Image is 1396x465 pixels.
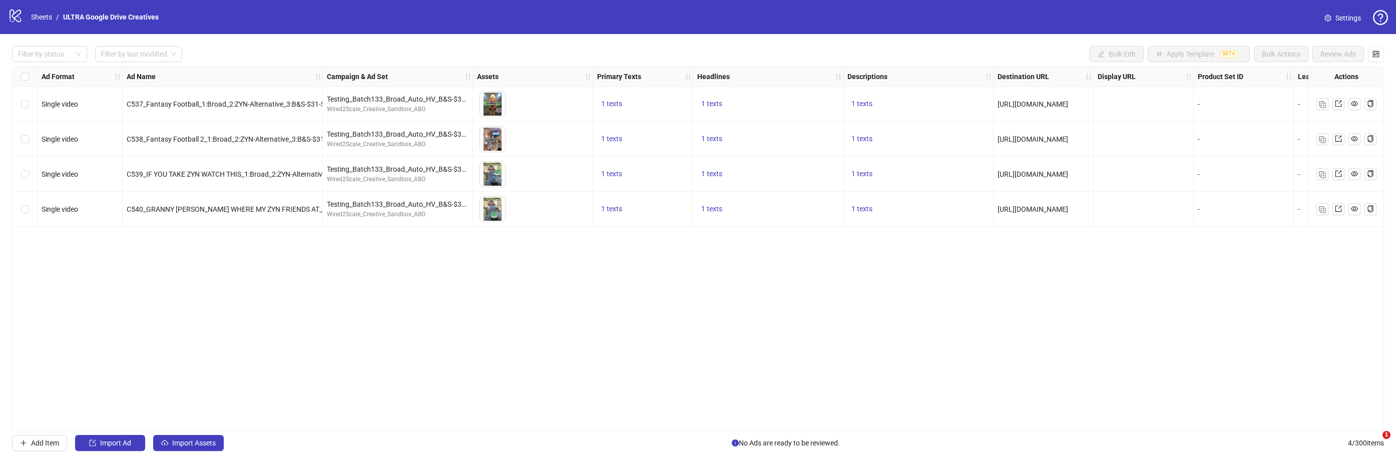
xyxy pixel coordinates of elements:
span: export [1335,100,1342,107]
span: question-circle [1373,10,1388,25]
span: holder [685,73,692,80]
span: [URL][DOMAIN_NAME] [998,170,1068,178]
span: eye [1351,205,1358,212]
button: Preview [493,210,505,222]
span: Single video [42,205,78,213]
span: holder [1092,73,1099,80]
span: holder [314,73,321,80]
span: 1 texts [701,135,722,143]
span: cloud-upload [161,439,168,446]
span: holder [1185,73,1192,80]
div: - [1298,134,1389,145]
span: holder [592,73,599,80]
button: Bulk Edit [1090,46,1144,62]
strong: Display URL [1098,71,1136,82]
span: copy [1367,170,1374,177]
button: Preview [493,140,505,152]
img: Duplicate [1319,101,1326,108]
span: holder [1292,73,1299,80]
div: Resize Headlines column [840,67,843,86]
div: Resize Destination URL column [1091,67,1093,86]
strong: Assets [477,71,499,82]
div: Wired2Scale_Creative_Sandbox_ABO [327,140,469,149]
strong: Leadgen Form [1298,71,1344,82]
span: export [1335,170,1342,177]
span: holder [321,73,328,80]
strong: Product Set ID [1198,71,1243,82]
span: holder [985,73,992,80]
div: - [1298,204,1389,215]
span: holder [992,73,999,80]
span: setting [1324,15,1331,22]
span: Single video [42,135,78,143]
strong: Ad Name [127,71,156,82]
img: Asset 1 [480,197,505,222]
span: Single video [42,100,78,108]
span: Import Assets [172,439,216,447]
a: ULTRA Google Drive Creatives [61,12,161,23]
button: 1 texts [697,133,726,145]
button: Import Ad [75,435,145,451]
div: - [1198,169,1289,180]
img: Asset 1 [480,162,505,187]
img: Duplicate [1319,171,1326,178]
div: Wired2Scale_Creative_Sandbox_ABO [327,175,469,184]
span: copy [1367,135,1374,142]
span: holder [114,73,121,80]
button: 1 texts [597,168,626,180]
span: holder [472,73,479,80]
button: Apply TemplateBETA [1148,46,1250,62]
span: Import Ad [100,439,131,447]
div: Testing_Batch133_Broad_Auto_HV_B&S-$31-SubOnly_YAK [327,129,469,140]
span: eye [1351,135,1358,142]
span: 1 texts [851,100,872,108]
button: 1 texts [847,168,876,180]
strong: Campaign & Ad Set [327,71,388,82]
div: Testing_Batch133_Broad_Auto_HV_B&S-$31-SubOnly_YAK [327,199,469,210]
span: eye [1351,170,1358,177]
button: 1 texts [697,168,726,180]
button: Duplicate [1316,168,1328,180]
span: holder [835,73,842,80]
button: 1 texts [597,203,626,215]
span: eye [496,142,503,149]
button: Review Ads [1312,46,1364,62]
div: Select row 4 [13,192,38,227]
span: plus [20,439,27,446]
div: - [1198,134,1289,145]
div: Testing_Batch133_Broad_Auto_HV_B&S-$31-SubOnly_YAK [327,94,469,105]
div: Select all rows [13,67,38,87]
span: [URL][DOMAIN_NAME] [998,100,1068,108]
span: 1 texts [851,205,872,213]
span: holder [464,73,472,80]
span: No Ads are ready to be reviewed. [732,437,840,448]
strong: Primary Texts [597,71,641,82]
button: Configure table settings [1368,46,1384,62]
span: holder [1085,73,1092,80]
span: Settings [1335,13,1361,24]
span: Single video [42,170,78,178]
iframe: Intercom live chat [1362,431,1386,455]
div: Select row 3 [13,157,38,192]
img: Duplicate [1319,136,1326,143]
strong: Headlines [697,71,730,82]
button: 1 texts [847,98,876,110]
span: 1 texts [601,100,622,108]
div: - [1298,99,1389,110]
strong: Ad Format [42,71,75,82]
button: Duplicate [1316,133,1328,145]
button: 1 texts [597,98,626,110]
button: 1 texts [847,203,876,215]
div: - [1298,169,1389,180]
span: control [1372,51,1379,58]
span: holder [842,73,849,80]
button: 1 texts [697,203,726,215]
button: Preview [493,105,505,117]
span: export [1335,205,1342,212]
button: Import Assets [153,435,224,451]
div: Resize Ad Name column [320,67,322,86]
span: 1 texts [701,170,722,178]
span: 1 texts [601,205,622,213]
div: - [1198,204,1289,215]
span: copy [1367,100,1374,107]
